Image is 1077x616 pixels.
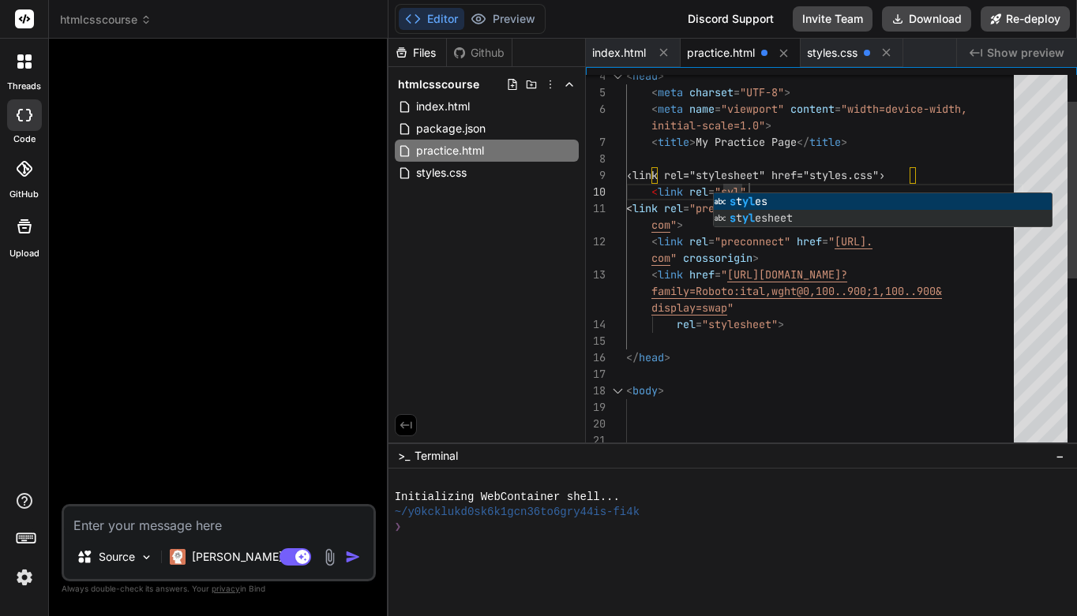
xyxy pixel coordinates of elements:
span: practice.html [415,141,486,160]
span: " [670,218,677,232]
button: − [1053,443,1068,469]
button: Invite Team [793,6,872,32]
span: href [797,234,822,248]
span: < [626,383,632,398]
span: initial-scale=1.0" [651,118,765,133]
span: crossorigin [683,251,752,265]
span: rel [689,185,708,199]
button: Download [882,6,971,32]
span: body [632,383,658,398]
span: meta [658,85,683,99]
span: htmlcsscourse [60,12,152,28]
span: package.json [415,119,487,138]
span: title [658,135,689,149]
span: rel [664,201,683,215]
span: Terminal [415,448,458,464]
span: < [626,201,632,215]
span: < [651,85,658,99]
div: Github [447,45,512,61]
span: " [828,234,835,248]
div: 14 [586,316,606,333]
div: Files [388,45,446,61]
div: 11 [586,200,606,217]
span: com [651,251,670,265]
img: attachment [321,548,339,566]
div: 10 [586,184,606,200]
span: " [740,185,746,199]
span: = [715,267,721,282]
span: = [715,102,721,116]
span: "UTF-8" [740,85,784,99]
span: family=Roboto:ital,wght@0,100..900;1,100..900& [651,284,942,298]
button: Editor [399,8,464,30]
span: "preconnect" [715,234,790,248]
img: Claude 4 Sonnet [170,549,186,565]
span: practice.html [687,45,755,61]
span: </ [797,135,809,149]
span: link [632,201,658,215]
span: htmlcsscourse [398,77,479,92]
div: Click to collapse the range. [607,383,628,399]
span: charset [689,85,734,99]
span: ‹link rel="stylesheet" href="styles.css"› [626,168,885,182]
div: 19 [586,399,606,416]
div: 13 [586,267,606,283]
label: threads [7,80,41,93]
button: Preview [464,8,542,30]
div: styles [714,193,1052,210]
span: link [658,234,683,248]
span: name [689,102,715,116]
div: 6 [586,101,606,118]
span: " [721,267,727,282]
div: 18 [586,383,606,399]
div: Suggest [714,193,1052,228]
div: 9 [586,167,606,184]
span: ❯ [395,520,401,535]
span: = [708,185,715,199]
span: [URL]. [835,234,872,248]
div: 20 [586,416,606,432]
label: Upload [9,247,39,260]
div: 16 [586,349,606,366]
img: settings [11,564,38,591]
span: > [752,251,759,265]
p: Source [99,549,135,565]
span: privacy [212,584,240,593]
span: = [822,234,828,248]
span: " [727,301,734,315]
label: GitHub [9,188,39,201]
span: index.html [592,45,646,61]
p: Always double-check its answers. Your in Bind [62,581,376,596]
span: > [658,383,664,398]
span: rel [689,234,708,248]
span: </ [626,350,639,364]
span: = [835,102,841,116]
span: < [651,102,658,116]
span: = [683,201,689,215]
span: Show preview [987,45,1064,61]
img: Pick Models [140,551,153,564]
span: ~/y0kcklukd0sk6k1gcn36to6gry44is-fi4k [395,505,640,520]
span: "preconnect" [689,201,765,215]
span: < [651,234,658,248]
span: styles.css [807,45,857,61]
span: link [658,267,683,282]
span: display=swap [651,301,727,315]
span: index.html [415,97,471,116]
span: href [689,267,715,282]
span: My Practice Page [696,135,797,149]
span: = [708,234,715,248]
span: "width=device-width, [841,102,967,116]
span: "syl [715,185,740,199]
span: styles.css [415,163,468,182]
span: " [670,251,677,265]
div: 17 [586,366,606,383]
span: > [765,118,771,133]
label: code [13,133,36,146]
span: < [651,267,658,282]
button: Re-deploy [981,6,1070,32]
span: > [689,135,696,149]
div: 8 [586,151,606,167]
span: link [658,185,683,199]
span: content [790,102,835,116]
